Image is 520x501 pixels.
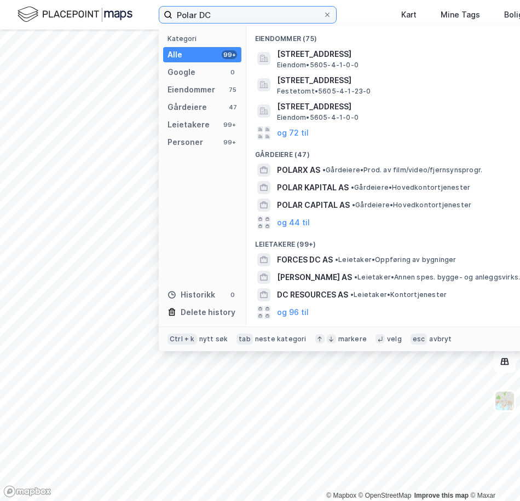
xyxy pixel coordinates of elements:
[277,87,371,96] span: Festetomt • 5605-4-1-23-0
[277,288,348,301] span: DC RESOURCES AS
[277,216,310,229] button: og 44 til
[228,68,237,77] div: 0
[494,391,515,411] img: Z
[167,288,215,301] div: Historikk
[228,290,237,299] div: 0
[167,101,207,114] div: Gårdeiere
[322,166,482,174] span: Gårdeiere • Prod. av film/video/fjernsynsprogr.
[429,335,452,343] div: avbryt
[350,290,354,299] span: •
[326,492,356,499] a: Mapbox
[255,335,307,343] div: neste kategori
[167,66,195,79] div: Google
[3,485,51,498] a: Mapbox homepage
[167,34,241,43] div: Kategori
[335,255,457,264] span: Leietaker • Oppføring av bygninger
[277,306,309,319] button: og 96 til
[352,201,471,209] span: Gårdeiere • Hovedkontortjenester
[277,253,333,266] span: FORCES DC AS
[236,334,253,345] div: tab
[167,118,210,131] div: Leietakere
[222,138,237,147] div: 99+
[351,183,354,191] span: •
[351,183,470,192] span: Gårdeiere • Hovedkontortjenester
[387,335,402,343] div: velg
[228,85,237,94] div: 75
[465,448,520,501] iframe: Chat Widget
[228,103,237,112] div: 47
[277,126,309,139] button: og 72 til
[167,334,197,345] div: Ctrl + k
[167,136,203,149] div: Personer
[277,164,320,177] span: POLARX AS
[338,335,367,343] div: markere
[322,166,326,174] span: •
[277,61,359,69] span: Eiendom • 5605-4-1-0-0
[277,199,350,212] span: POLAR CAPITAL AS
[172,7,323,23] input: Søk på adresse, matrikkel, gårdeiere, leietakere eller personer
[277,113,359,122] span: Eiendom • 5605-4-1-0-0
[199,335,228,343] div: nytt søk
[222,120,237,129] div: 99+
[181,306,235,319] div: Delete history
[401,8,417,21] div: Kart
[359,492,412,499] a: OpenStreetMap
[414,492,469,499] a: Improve this map
[222,50,237,59] div: 99+
[441,8,480,21] div: Mine Tags
[354,273,357,281] span: •
[352,201,355,209] span: •
[335,255,338,264] span: •
[411,334,427,345] div: esc
[167,83,215,96] div: Eiendommer
[18,5,132,24] img: logo.f888ab2527a4732fd821a326f86c7f29.svg
[350,290,447,299] span: Leietaker • Kontortjenester
[354,273,520,282] span: Leietaker • Annen spes. bygge- og anleggsvirks.
[277,271,352,284] span: [PERSON_NAME] AS
[277,181,349,194] span: POLAR KAPITAL AS
[167,48,182,61] div: Alle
